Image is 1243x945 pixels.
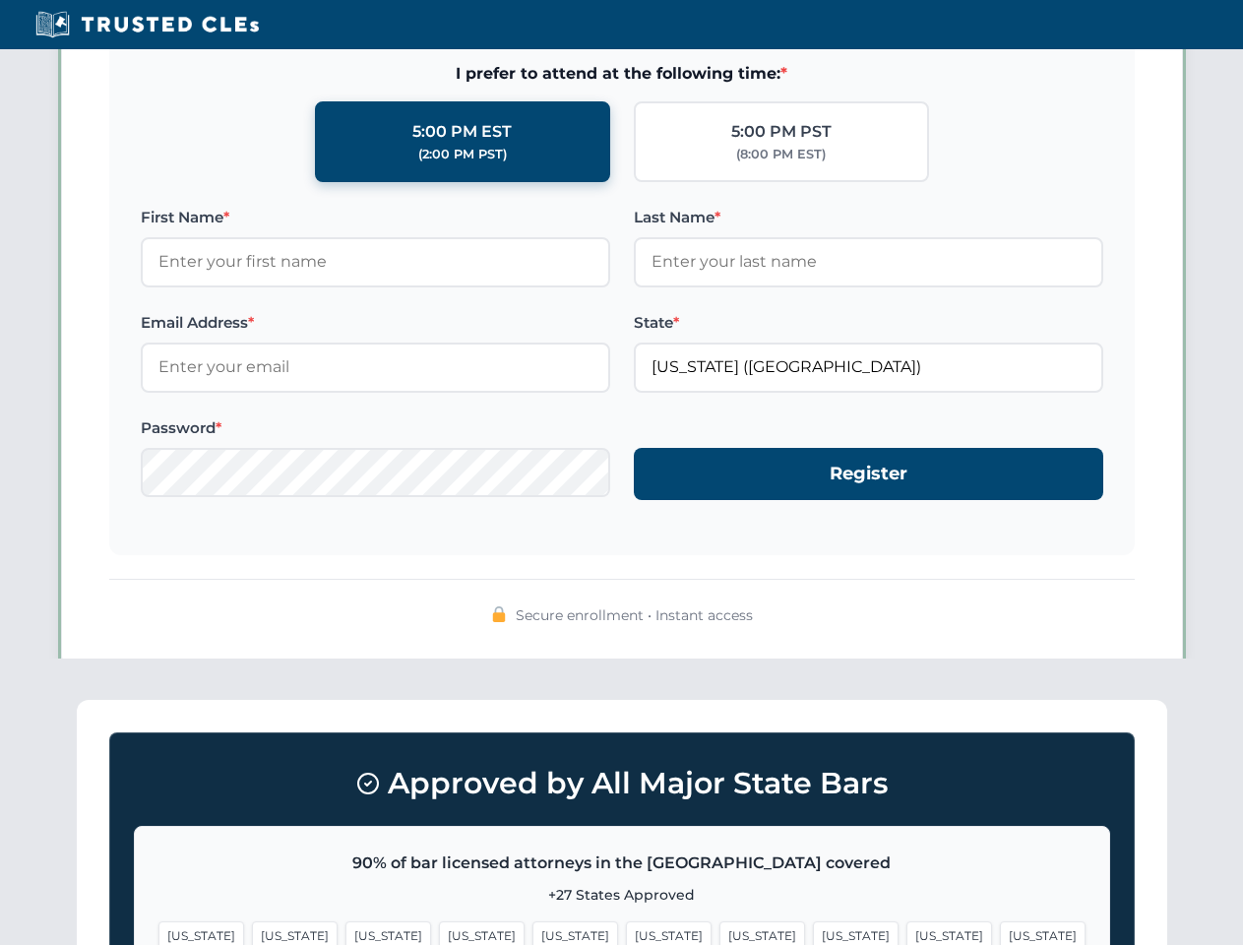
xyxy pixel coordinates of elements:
[158,884,1086,906] p: +27 States Approved
[141,311,610,335] label: Email Address
[141,61,1103,87] span: I prefer to attend at the following time:
[134,757,1110,810] h3: Approved by All Major State Bars
[736,145,826,164] div: (8:00 PM EST)
[418,145,507,164] div: (2:00 PM PST)
[634,343,1103,392] input: Florida (FL)
[634,206,1103,229] label: Last Name
[30,10,265,39] img: Trusted CLEs
[731,119,832,145] div: 5:00 PM PST
[634,311,1103,335] label: State
[141,237,610,286] input: Enter your first name
[158,850,1086,876] p: 90% of bar licensed attorneys in the [GEOGRAPHIC_DATA] covered
[634,448,1103,500] button: Register
[141,416,610,440] label: Password
[412,119,512,145] div: 5:00 PM EST
[141,206,610,229] label: First Name
[516,604,753,626] span: Secure enrollment • Instant access
[491,606,507,622] img: 🔒
[634,237,1103,286] input: Enter your last name
[141,343,610,392] input: Enter your email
